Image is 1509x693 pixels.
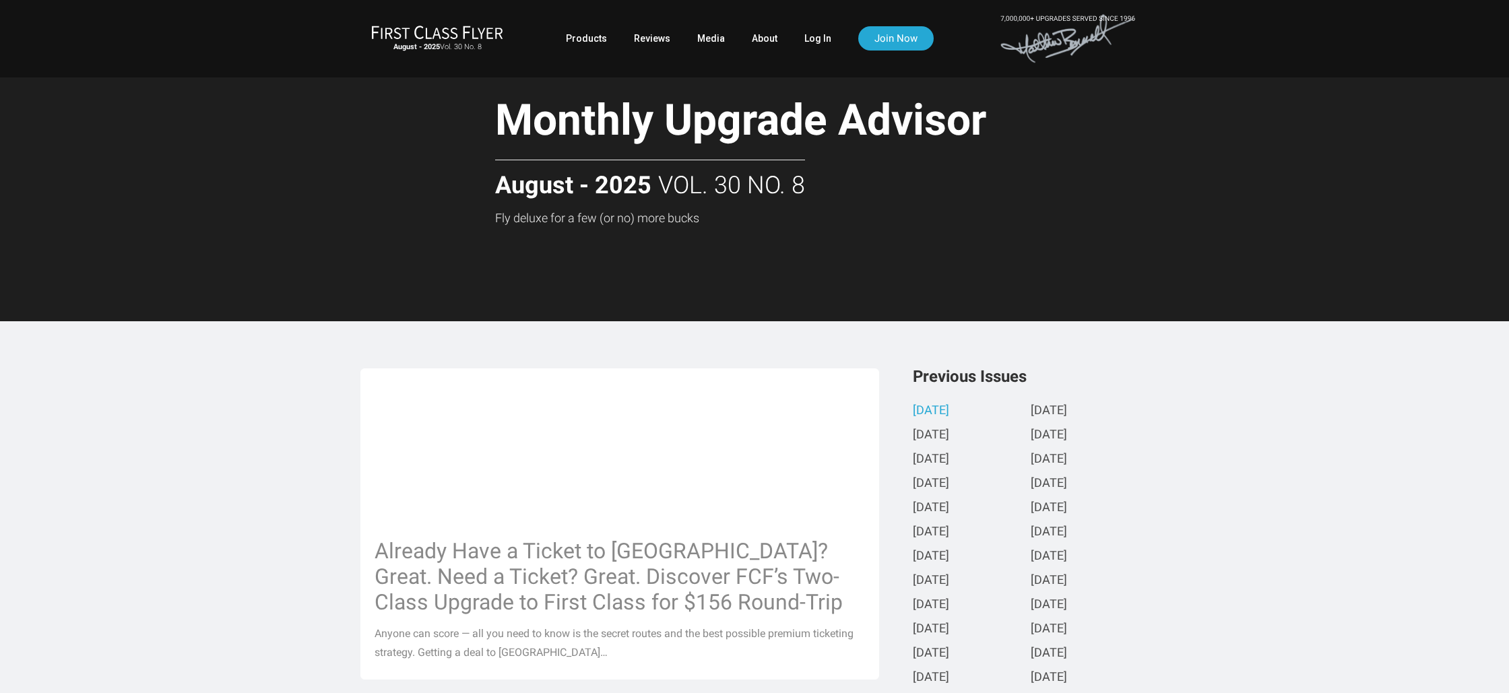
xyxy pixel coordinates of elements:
a: [DATE] [1031,404,1067,418]
small: Vol. 30 No. 8 [371,42,503,52]
a: [DATE] [1031,598,1067,612]
a: [DATE] [1031,501,1067,515]
a: [DATE] [913,647,949,661]
p: Anyone can score — all you need to know is the secret routes and the best possible premium ticket... [375,624,865,662]
a: [DATE] [913,574,949,588]
a: [DATE] [1031,428,1067,442]
h3: Previous Issues [913,368,1149,385]
a: [DATE] [1031,671,1067,685]
a: Log In [804,26,831,51]
a: [DATE] [913,622,949,636]
a: [DATE] [1031,622,1067,636]
a: [DATE] [1031,647,1067,661]
img: First Class Flyer [371,25,503,39]
a: [DATE] [1031,525,1067,539]
a: [DATE] [913,598,949,612]
a: [DATE] [1031,453,1067,467]
a: [DATE] [1031,574,1067,588]
h2: Vol. 30 No. 8 [495,160,805,199]
a: [DATE] [913,428,949,442]
a: [DATE] [913,550,949,564]
a: [DATE] [913,477,949,491]
h1: Monthly Upgrade Advisor [495,97,1081,149]
a: [DATE] [913,671,949,685]
a: Reviews [634,26,670,51]
a: [DATE] [1031,477,1067,491]
a: About [752,26,777,51]
h3: Fly deluxe for a few (or no) more bucks [495,211,1081,225]
a: [DATE] [913,501,949,515]
a: Join Now [858,26,934,51]
strong: August - 2025 [495,172,651,199]
a: First Class FlyerAugust - 2025Vol. 30 No. 8 [371,25,503,52]
a: Products [566,26,607,51]
a: Media [697,26,725,51]
a: [DATE] [913,404,949,418]
a: [DATE] [1031,550,1067,564]
a: [DATE] [913,453,949,467]
strong: August - 2025 [393,42,440,51]
h3: Already Have a Ticket to [GEOGRAPHIC_DATA]? Great. Need a Ticket? Great. Discover FCF’s Two-Class... [375,538,865,615]
a: [DATE] [913,525,949,539]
